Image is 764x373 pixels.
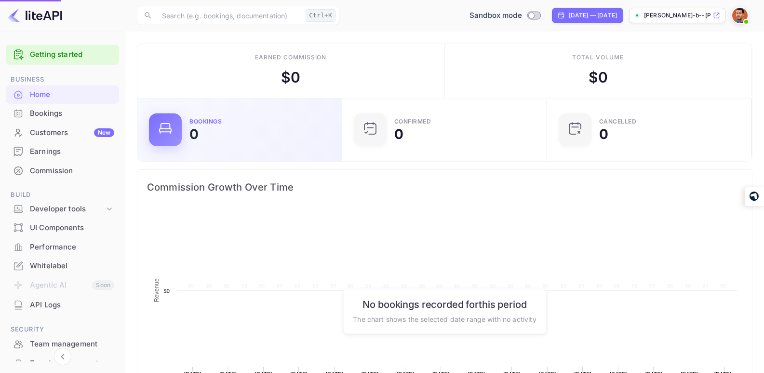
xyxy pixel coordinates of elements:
[472,283,478,289] text: $0
[353,298,536,310] h6: No bookings recorded for this period
[6,104,119,123] div: Bookings
[281,67,300,88] div: $ 0
[6,335,119,353] a: Team management
[147,180,742,195] span: Commission Growth Over Time
[644,11,711,20] p: [PERSON_NAME]-b--[PERSON_NAME]-...
[401,283,407,289] text: $0
[596,283,603,289] text: $0
[466,10,544,21] div: Switch to Production mode
[6,45,119,65] div: Getting started
[94,128,114,137] div: New
[614,283,620,289] text: $0
[6,162,119,180] a: Commission
[6,104,119,122] a: Bookings
[508,283,514,289] text: $0
[163,288,170,294] text: $0
[277,283,283,289] text: $0
[365,283,372,289] text: $0
[189,127,199,141] div: 0
[30,108,114,119] div: Bookings
[206,283,212,289] text: $0
[543,283,549,289] text: $0
[578,283,585,289] text: $0
[30,127,114,138] div: Customers
[6,219,119,237] div: UI Components
[552,8,623,23] div: Click to change the date range period
[720,283,726,289] text: $0
[188,283,194,289] text: $0
[394,119,431,124] div: Confirmed
[6,296,119,315] div: API Logs
[6,142,119,161] div: Earnings
[490,283,496,289] text: $0
[599,127,608,141] div: 0
[6,124,119,142] div: CustomersNew
[6,85,119,103] a: Home
[30,339,114,350] div: Team management
[6,124,119,141] a: CustomersNew
[255,53,326,62] div: Earned commission
[6,238,119,256] a: Performance
[54,348,71,365] button: Collapse navigation
[572,53,624,62] div: Total volume
[469,10,522,21] span: Sandbox mode
[6,219,119,236] a: UI Components
[30,89,114,100] div: Home
[30,242,114,253] div: Performance
[649,283,656,289] text: $0
[6,324,119,335] span: Security
[8,8,62,23] img: LiteAPI logo
[348,283,354,289] text: $0
[30,49,114,60] a: Getting started
[394,127,403,141] div: 0
[241,283,248,289] text: $0
[6,335,119,354] div: Team management
[6,142,119,160] a: Earnings
[330,283,336,289] text: $0
[156,6,302,25] input: Search (e.g. bookings, documentation)
[589,67,608,88] div: $ 0
[353,314,536,324] p: The chart shows the selected date range with no activity
[667,283,673,289] text: $0
[30,358,114,369] div: Fraud management
[306,9,335,22] div: Ctrl+K
[525,283,531,289] text: $0
[561,283,567,289] text: $0
[732,8,748,23] img: Yoseph B. Gebremedhin
[6,257,119,276] div: Whitelabel
[30,222,114,234] div: UI Components
[6,296,119,314] a: API Logs
[30,166,114,177] div: Commission
[6,190,119,200] span: Build
[6,257,119,275] a: Whitelabel
[419,283,425,289] text: $0
[189,119,222,124] div: Bookings
[702,283,709,289] text: $0
[383,283,389,289] text: $0
[6,354,119,372] a: Fraud management
[30,261,114,272] div: Whitelabel
[454,283,460,289] text: $0
[6,74,119,85] span: Business
[224,283,230,289] text: $0
[685,283,691,289] text: $0
[153,278,160,302] text: Revenue
[30,204,105,215] div: Developer tools
[6,162,119,180] div: Commission
[631,283,638,289] text: $0
[30,146,114,157] div: Earnings
[6,238,119,257] div: Performance
[599,119,637,124] div: CANCELLED
[436,283,442,289] text: $0
[312,283,319,289] text: $0
[295,283,301,289] text: $0
[6,201,119,218] div: Developer tools
[259,283,265,289] text: $0
[6,85,119,104] div: Home
[569,11,617,20] div: [DATE] — [DATE]
[30,300,114,311] div: API Logs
